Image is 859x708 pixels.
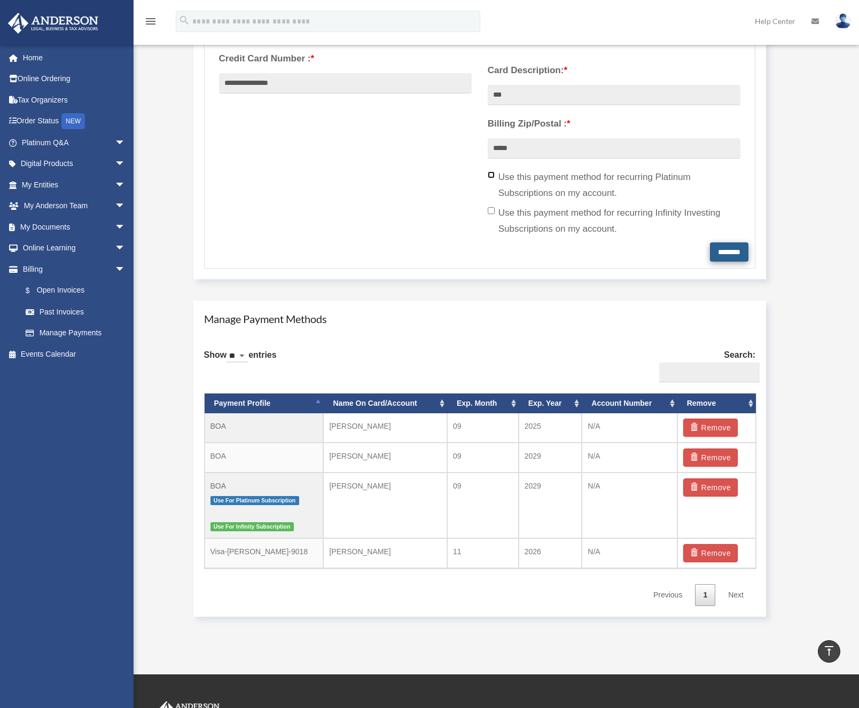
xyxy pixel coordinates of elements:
[115,174,136,196] span: arrow_drop_down
[204,348,277,373] label: Show entries
[683,449,738,467] button: Remove
[115,216,136,238] span: arrow_drop_down
[323,538,447,568] td: [PERSON_NAME]
[323,413,447,443] td: [PERSON_NAME]
[115,153,136,175] span: arrow_drop_down
[7,258,142,280] a: Billingarrow_drop_down
[15,322,136,344] a: Manage Payments
[205,394,324,413] th: Payment Profile: activate to sort column descending
[488,171,495,178] input: Use this payment method for recurring Platinum Subscriptions on my account.
[488,62,740,78] label: Card Description:
[219,51,472,67] label: Credit Card Number :
[210,522,294,531] span: Use For Infinity Subscription
[205,443,324,473] td: BOA
[582,473,677,539] td: N/A
[7,132,142,153] a: Platinum Q&Aarrow_drop_down
[488,205,740,237] label: Use this payment method for recurring Infinity Investing Subscriptions on my account.
[205,538,324,568] td: Visa-[PERSON_NAME]-9018
[7,174,142,195] a: My Entitiesarrow_drop_down
[683,478,738,497] button: Remove
[7,111,142,132] a: Order StatusNEW
[659,363,760,383] input: Search:
[115,132,136,154] span: arrow_drop_down
[582,443,677,473] td: N/A
[7,238,142,259] a: Online Learningarrow_drop_down
[7,216,142,238] a: My Documentsarrow_drop_down
[818,640,840,663] a: vertical_align_top
[15,301,142,322] a: Past Invoices
[582,538,677,568] td: N/A
[7,68,142,90] a: Online Ordering
[115,238,136,259] span: arrow_drop_down
[5,13,101,34] img: Anderson Advisors Platinum Portal
[582,394,677,413] th: Account Number: activate to sort column ascending
[582,413,677,443] td: N/A
[645,584,690,606] a: Previous
[720,584,752,606] a: Next
[447,473,519,539] td: 09
[519,473,582,539] td: 2029
[519,538,582,568] td: 2026
[178,14,190,26] i: search
[61,113,85,129] div: NEW
[655,348,755,383] label: Search:
[488,169,740,201] label: Use this payment method for recurring Platinum Subscriptions on my account.
[677,394,756,413] th: Remove: activate to sort column ascending
[323,443,447,473] td: [PERSON_NAME]
[7,343,142,365] a: Events Calendar
[323,473,447,539] td: [PERSON_NAME]
[683,544,738,562] button: Remove
[447,413,519,443] td: 09
[447,443,519,473] td: 09
[519,413,582,443] td: 2025
[447,538,519,568] td: 11
[488,116,740,132] label: Billing Zip/Postal :
[205,473,324,539] td: BOA
[683,419,738,437] button: Remove
[7,195,142,217] a: My Anderson Teamarrow_drop_down
[519,443,582,473] td: 2029
[447,394,519,413] th: Exp. Month: activate to sort column ascending
[210,496,299,505] span: Use For Platinum Subscription
[7,47,142,68] a: Home
[115,258,136,280] span: arrow_drop_down
[227,350,248,363] select: Showentries
[32,284,37,297] span: $
[144,15,157,28] i: menu
[144,19,157,28] a: menu
[488,207,495,214] input: Use this payment method for recurring Infinity Investing Subscriptions on my account.
[823,644,835,657] i: vertical_align_top
[7,153,142,175] a: Digital Productsarrow_drop_down
[835,13,851,29] img: User Pic
[519,394,582,413] th: Exp. Year: activate to sort column ascending
[204,311,756,326] h4: Manage Payment Methods
[7,89,142,111] a: Tax Organizers
[695,584,715,606] a: 1
[205,413,324,443] td: BOA
[323,394,447,413] th: Name On Card/Account: activate to sort column ascending
[15,280,142,302] a: $Open Invoices
[115,195,136,217] span: arrow_drop_down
